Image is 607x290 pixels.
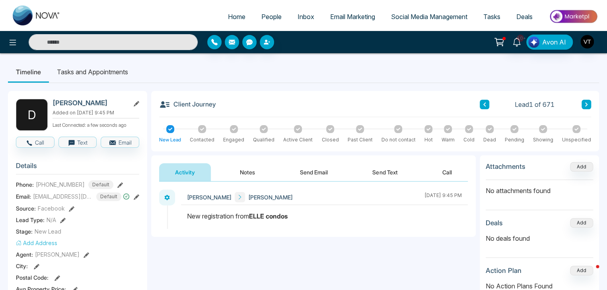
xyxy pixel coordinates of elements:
span: New Lead [35,227,61,236]
div: Qualified [253,136,274,143]
span: [PHONE_NUMBER] [36,180,85,189]
div: D [16,99,48,131]
span: Postal Code : [16,273,49,282]
button: Text [58,137,97,148]
img: Lead Flow [528,37,539,48]
a: Deals [508,9,541,24]
div: Do not contact [381,136,415,143]
div: Contacted [190,136,214,143]
li: Tasks and Appointments [49,61,136,83]
button: Call [16,137,54,148]
h3: Action Plan [486,267,521,275]
div: Active Client [283,136,313,143]
span: Email: [16,192,31,201]
div: Showing [533,136,553,143]
button: Call [426,163,468,181]
span: N/A [47,216,56,224]
div: New Lead [159,136,181,143]
button: Email [101,137,139,148]
span: [PERSON_NAME] [187,193,232,201]
button: Notes [224,163,271,181]
p: No attachments found [486,180,593,195]
div: Engaged [223,136,244,143]
img: User Avatar [580,35,594,48]
span: Lead 1 of 671 [515,100,554,109]
p: Last Connected: a few seconds ago [53,120,139,129]
span: [PERSON_NAME] [248,193,293,201]
span: Default [88,180,113,189]
button: Send Text [356,163,413,181]
h3: Deals [486,219,503,227]
span: 10+ [517,35,524,42]
span: Avon AI [542,37,566,47]
span: Agent: [16,250,33,259]
div: Hot [424,136,433,143]
div: Cold [463,136,475,143]
span: Add [570,163,593,170]
span: [PERSON_NAME] [35,250,80,259]
img: Market-place.gif [545,8,602,25]
a: Email Marketing [322,9,383,24]
button: Send Email [284,163,344,181]
span: Phone: [16,180,34,189]
span: Inbox [298,13,314,21]
span: Tasks [483,13,500,21]
button: Add [570,266,593,275]
a: People [253,9,290,24]
h2: [PERSON_NAME] [53,99,126,107]
li: Timeline [8,61,49,83]
span: Stage: [16,227,33,236]
span: People [261,13,282,21]
button: Add [570,162,593,172]
span: Facebook [38,204,65,213]
span: Deals [516,13,533,21]
span: Lead Type: [16,216,45,224]
div: Pending [505,136,524,143]
h3: Client Journey [159,99,216,110]
span: Email Marketing [330,13,375,21]
p: No deals found [486,234,593,243]
span: Home [228,13,245,21]
h3: Details [16,162,139,174]
div: Warm [442,136,455,143]
div: [DATE] 9:45 PM [424,192,462,202]
h3: Attachments [486,162,525,170]
a: 10+ [507,35,526,48]
span: Default [96,192,121,201]
iframe: Intercom live chat [580,263,599,282]
div: Closed [321,136,339,143]
div: Past Client [347,136,372,143]
a: Tasks [475,9,508,24]
p: Added on [DATE] 9:45 PM [53,109,139,116]
span: Social Media Management [391,13,467,21]
button: Avon AI [526,35,573,50]
span: Source: [16,204,36,213]
div: Unspecified [562,136,591,143]
div: Dead [483,136,496,143]
a: Home [220,9,253,24]
button: Add [570,218,593,228]
span: City : [16,262,28,270]
span: [EMAIL_ADDRESS][DOMAIN_NAME] [33,192,93,201]
button: Activity [159,163,211,181]
a: Inbox [290,9,322,24]
button: Add Address [16,239,57,247]
img: Nova CRM Logo [13,6,60,25]
a: Social Media Management [383,9,475,24]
